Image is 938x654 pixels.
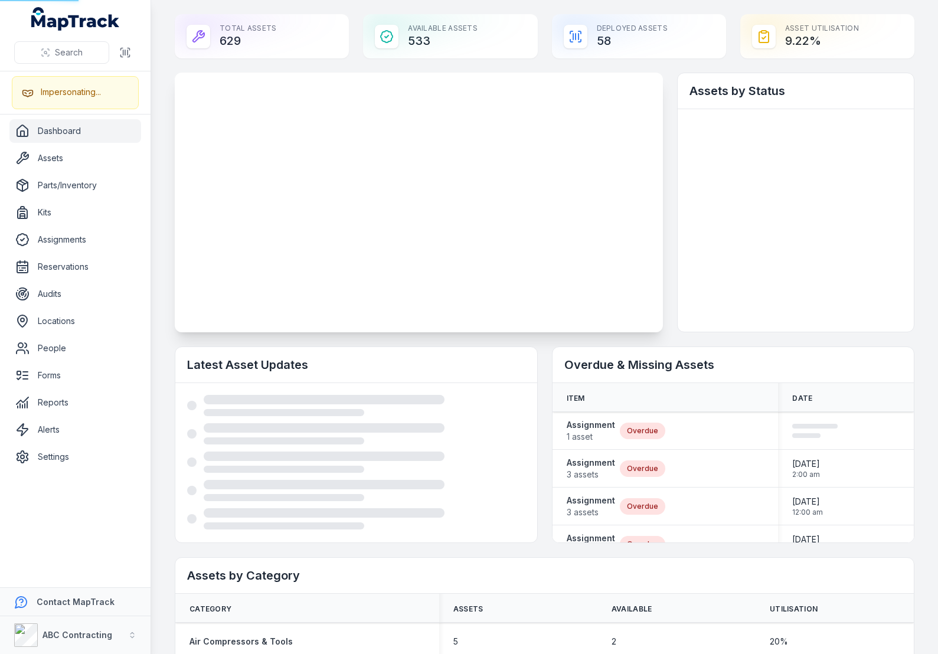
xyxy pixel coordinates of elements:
[792,394,812,403] span: Date
[9,418,141,442] a: Alerts
[792,534,823,545] span: [DATE]
[187,357,525,373] h2: Latest Asset Updates
[9,255,141,279] a: Reservations
[770,604,818,614] span: Utilisation
[567,469,615,480] span: 3 assets
[187,567,902,584] h2: Assets by Category
[567,532,615,556] a: Assignment
[612,636,616,648] span: 2
[567,457,615,480] a: Assignment3 assets
[792,470,820,479] span: 2:00 am
[189,604,231,614] span: Category
[792,496,823,517] time: 31/01/2025, 12:00:00 am
[43,630,112,640] strong: ABC Contracting
[612,604,652,614] span: Available
[453,636,458,648] span: 5
[9,282,141,306] a: Audits
[55,47,83,58] span: Search
[189,636,293,648] a: Air Compressors & Tools
[620,460,665,477] div: Overdue
[9,201,141,224] a: Kits
[792,458,820,470] span: [DATE]
[31,7,120,31] a: MapTrack
[770,636,788,648] span: 20 %
[567,394,585,403] span: Item
[567,532,615,544] strong: Assignment
[453,604,483,614] span: Assets
[620,536,665,552] div: Overdue
[567,506,615,518] span: 3 assets
[567,495,615,506] strong: Assignment
[567,431,615,443] span: 1 asset
[567,495,615,518] a: Assignment3 assets
[41,86,101,98] div: Impersonating...
[14,41,109,64] button: Search
[567,419,615,431] strong: Assignment
[564,357,903,373] h2: Overdue & Missing Assets
[37,597,115,607] strong: Contact MapTrack
[792,496,823,508] span: [DATE]
[9,445,141,469] a: Settings
[9,146,141,170] a: Assets
[9,119,141,143] a: Dashboard
[567,419,615,443] a: Assignment1 asset
[9,391,141,414] a: Reports
[792,508,823,517] span: 12:00 am
[9,174,141,197] a: Parts/Inventory
[689,83,902,99] h2: Assets by Status
[9,364,141,387] a: Forms
[620,423,665,439] div: Overdue
[9,336,141,360] a: People
[620,498,665,515] div: Overdue
[9,309,141,333] a: Locations
[567,457,615,469] strong: Assignment
[792,534,823,555] time: 28/02/2025, 12:00:00 am
[792,458,820,479] time: 30/11/2024, 2:00:00 am
[9,228,141,251] a: Assignments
